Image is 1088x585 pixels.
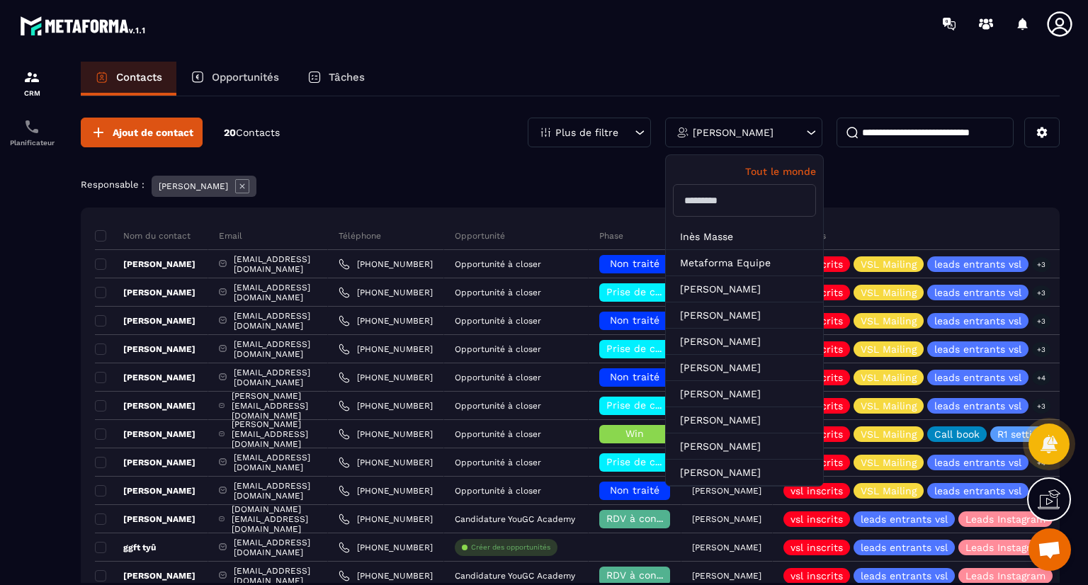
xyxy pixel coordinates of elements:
a: [PHONE_NUMBER] [339,372,433,383]
p: Opportunité à closer [455,486,541,496]
p: Tâches [329,71,365,84]
p: CRM [4,89,60,97]
p: Email [219,230,242,242]
a: Opportunités [176,62,293,96]
p: VSL Mailing [861,259,917,269]
span: Prise de contact effectuée [606,343,737,354]
span: Non traité [610,258,659,269]
a: [PHONE_NUMBER] [339,457,433,468]
p: VSL Mailing [861,373,917,382]
p: +3 [1032,285,1050,300]
p: Opportunité à closer [455,316,541,326]
span: Ajout de contact [113,125,193,140]
p: Call book [934,429,980,439]
a: Ouvrir le chat [1028,528,1071,571]
li: [PERSON_NAME] [666,355,823,381]
li: [PERSON_NAME] [666,276,823,302]
p: leads entrants vsl [934,344,1021,354]
p: leads entrants vsl [934,259,1021,269]
p: +2 [1056,569,1075,584]
a: [PHONE_NUMBER] [339,428,433,440]
p: Opportunité à closer [455,344,541,354]
p: VSL Mailing [861,458,917,467]
p: Téléphone [339,230,381,242]
a: [PHONE_NUMBER] [339,485,433,496]
p: +3 [1032,257,1050,272]
p: Candidature YouGC Academy [455,571,575,581]
p: Phase [599,230,623,242]
p: [PERSON_NAME] [692,543,761,552]
p: VSL Mailing [861,486,917,496]
p: +3 [1032,342,1050,357]
p: [PERSON_NAME] [95,428,195,440]
p: Nom du contact [95,230,191,242]
span: RDV à confimer ❓ [606,513,698,524]
a: formationformationCRM [4,58,60,108]
p: Leads Instagram [965,514,1045,524]
p: [PERSON_NAME] [692,571,761,581]
a: [PHONE_NUMBER] [339,400,433,411]
li: Metaforma Equipe [666,250,823,276]
p: Opportunité à closer [455,429,541,439]
a: [PHONE_NUMBER] [339,259,433,270]
p: Opportunité [455,230,505,242]
p: Plus de filtre [555,127,618,137]
a: [PHONE_NUMBER] [339,542,433,553]
p: [PERSON_NAME] [95,570,195,581]
p: Tout le monde [673,166,816,177]
span: Non traité [610,484,659,496]
p: leads entrants vsl [934,458,1021,467]
span: Non traité [610,314,659,326]
a: Tâches [293,62,379,96]
p: Créer des opportunités [471,543,550,552]
li: [PERSON_NAME] [666,302,823,329]
a: [PHONE_NUMBER] [339,570,433,581]
p: leads entrants vsl [934,316,1021,326]
li: [PERSON_NAME] [666,460,823,486]
p: Opportunité à closer [455,373,541,382]
p: leads entrants vsl [861,543,948,552]
li: [PERSON_NAME] [666,381,823,407]
p: +3 [1032,399,1050,414]
p: Opportunité à closer [455,458,541,467]
p: VSL Mailing [861,316,917,326]
p: 20 [224,126,280,140]
p: VSL Mailing [861,429,917,439]
a: [PHONE_NUMBER] [339,287,433,298]
p: Opportunité à closer [455,401,541,411]
p: leads entrants vsl [934,401,1021,411]
span: RDV à confimer ❓ [606,569,698,581]
p: +3 [1032,314,1050,329]
a: [PHONE_NUMBER] [339,343,433,355]
p: Responsable : [81,179,144,190]
a: [PHONE_NUMBER] [339,513,433,525]
span: Contacts [236,127,280,138]
p: [PERSON_NAME] [95,372,195,383]
p: [PERSON_NAME] [95,343,195,355]
p: leads entrants vsl [861,571,948,581]
p: vsl inscrits [790,486,843,496]
p: vsl inscrits [790,571,843,581]
p: [PERSON_NAME] [159,181,228,191]
p: [PERSON_NAME] [95,513,195,525]
span: Win [625,428,644,439]
p: [PERSON_NAME] [692,514,761,524]
p: Opportunité à closer [455,288,541,297]
p: [PERSON_NAME] [95,400,195,411]
p: Opportunité à closer [455,259,541,269]
p: Contacts [116,71,162,84]
p: ggft tyû [95,542,156,553]
p: Planificateur [4,139,60,147]
span: Prise de contact effectuée [606,286,737,297]
p: VSL Mailing [861,288,917,297]
p: vsl inscrits [790,514,843,524]
a: [PHONE_NUMBER] [339,315,433,326]
span: Prise de contact effectuée [606,399,737,411]
p: R1 setting [997,429,1043,439]
button: Ajout de contact [81,118,203,147]
p: vsl inscrits [790,543,843,552]
p: +4 [1032,370,1050,385]
p: [PERSON_NAME] [95,457,195,468]
span: Prise de contact effectuée [606,456,737,467]
p: Candidature YouGC Academy [455,514,575,524]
